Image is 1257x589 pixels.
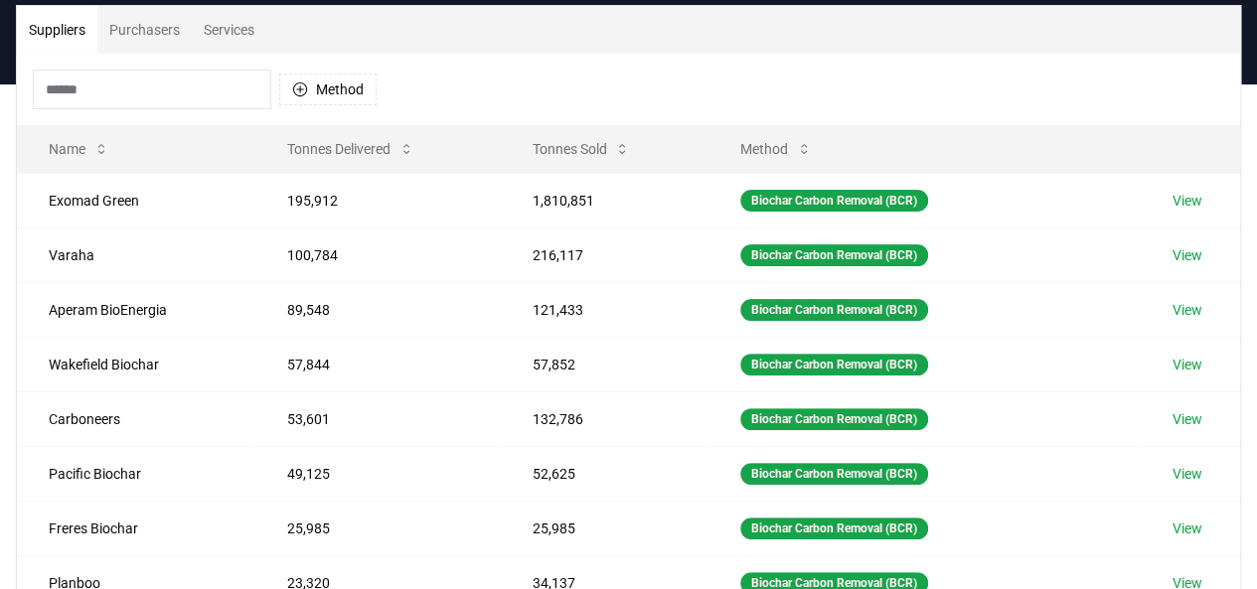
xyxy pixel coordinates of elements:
div: Biochar Carbon Removal (BCR) [740,354,928,375]
a: View [1173,300,1202,320]
a: View [1173,409,1202,429]
a: View [1173,191,1202,211]
button: Method [724,129,828,169]
button: Name [33,129,125,169]
td: 25,985 [255,501,500,555]
div: Biochar Carbon Removal (BCR) [740,244,928,266]
td: 100,784 [255,227,500,282]
td: 132,786 [500,391,707,446]
td: Wakefield Biochar [17,337,255,391]
button: Tonnes Sold [516,129,646,169]
td: 89,548 [255,282,500,337]
td: 53,601 [255,391,500,446]
td: 57,844 [255,337,500,391]
a: View [1173,464,1202,484]
button: Purchasers [97,6,192,54]
td: 195,912 [255,173,500,227]
button: Services [192,6,266,54]
td: 49,125 [255,446,500,501]
button: Method [279,74,377,105]
td: 121,433 [500,282,707,337]
div: Biochar Carbon Removal (BCR) [740,463,928,485]
div: Biochar Carbon Removal (BCR) [740,299,928,321]
a: View [1173,355,1202,374]
td: Carboneers [17,391,255,446]
td: Pacific Biochar [17,446,255,501]
button: Suppliers [17,6,97,54]
td: 57,852 [500,337,707,391]
div: Biochar Carbon Removal (BCR) [740,190,928,212]
div: Biochar Carbon Removal (BCR) [740,408,928,430]
td: 216,117 [500,227,707,282]
td: 1,810,851 [500,173,707,227]
a: View [1173,518,1202,538]
td: 52,625 [500,446,707,501]
td: 25,985 [500,501,707,555]
td: Freres Biochar [17,501,255,555]
td: Varaha [17,227,255,282]
button: Tonnes Delivered [271,129,430,169]
td: Aperam BioEnergia [17,282,255,337]
a: View [1173,245,1202,265]
td: Exomad Green [17,173,255,227]
div: Biochar Carbon Removal (BCR) [740,517,928,539]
